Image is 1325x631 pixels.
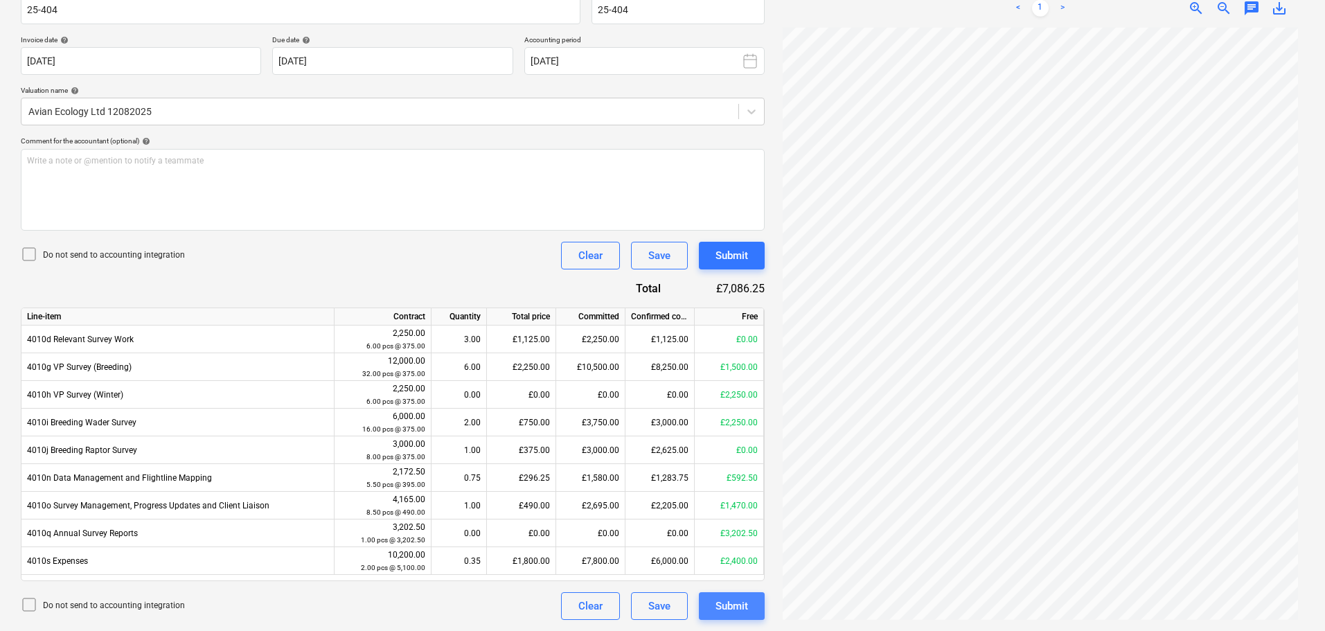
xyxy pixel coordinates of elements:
[487,519,556,547] div: £0.00
[432,492,487,519] div: 1.00
[561,592,620,620] button: Clear
[625,326,695,353] div: £1,125.00
[21,136,765,145] div: Comment for the accountant (optional)
[362,425,425,433] small: 16.00 pcs @ 375.00
[272,35,513,44] div: Due date
[625,519,695,547] div: £0.00
[432,519,487,547] div: 0.00
[1256,565,1325,631] div: Chat Widget
[27,362,132,372] span: 4010g VP Survey (Breeding)
[27,528,138,538] span: 4010q Annual Survey Reports
[487,308,556,326] div: Total price
[625,547,695,575] div: £6,000.00
[648,597,670,615] div: Save
[524,35,765,47] p: Accounting period
[487,547,556,575] div: £1,800.00
[487,464,556,492] div: £296.25
[21,86,765,95] div: Valuation name
[299,36,310,44] span: help
[487,492,556,519] div: £490.00
[432,381,487,409] div: 0.00
[578,247,603,265] div: Clear
[695,464,764,492] div: £592.50
[561,242,620,269] button: Clear
[340,493,425,519] div: 4,165.00
[695,547,764,575] div: £2,400.00
[335,308,432,326] div: Contract
[340,438,425,463] div: 3,000.00
[585,281,683,296] div: Total
[578,597,603,615] div: Clear
[487,409,556,436] div: £750.00
[556,547,625,575] div: £7,800.00
[695,326,764,353] div: £0.00
[556,381,625,409] div: £0.00
[27,473,212,483] span: 4010n Data Management and Flightline Mapping
[556,353,625,381] div: £10,500.00
[68,87,79,95] span: help
[625,464,695,492] div: £1,283.75
[366,508,425,516] small: 8.50 pcs @ 490.00
[340,355,425,380] div: 12,000.00
[27,501,269,510] span: 4010o Survey Management, Progress Updates and Client Liaison
[487,353,556,381] div: £2,250.00
[432,436,487,464] div: 1.00
[27,556,88,566] span: 4010s Expenses
[340,521,425,546] div: 3,202.50
[366,342,425,350] small: 6.00 pcs @ 375.00
[625,409,695,436] div: £3,000.00
[699,242,765,269] button: Submit
[432,308,487,326] div: Quantity
[631,242,688,269] button: Save
[27,445,137,455] span: 4010j Breeding Raptor Survey
[21,47,261,75] input: Invoice date not specified
[366,481,425,488] small: 5.50 pcs @ 395.00
[27,335,134,344] span: 4010d Relevant Survey Work
[487,381,556,409] div: £0.00
[524,47,765,75] button: [DATE]
[340,465,425,491] div: 2,172.50
[556,519,625,547] div: £0.00
[625,308,695,326] div: Confirmed costs
[487,436,556,464] div: £375.00
[43,249,185,261] p: Do not send to accounting integration
[21,308,335,326] div: Line-item
[648,247,670,265] div: Save
[625,381,695,409] div: £0.00
[695,436,764,464] div: £0.00
[139,137,150,145] span: help
[432,326,487,353] div: 3.00
[556,326,625,353] div: £2,250.00
[340,327,425,353] div: 2,250.00
[432,464,487,492] div: 0.75
[340,382,425,408] div: 2,250.00
[625,353,695,381] div: £8,250.00
[21,35,261,44] div: Invoice date
[27,390,123,400] span: 4010h VP Survey (Winter)
[556,308,625,326] div: Committed
[361,564,425,571] small: 2.00 pcs @ 5,100.00
[362,370,425,377] small: 32.00 pcs @ 375.00
[340,410,425,436] div: 6,000.00
[43,600,185,612] p: Do not send to accounting integration
[487,326,556,353] div: £1,125.00
[683,281,765,296] div: £7,086.25
[715,597,748,615] div: Submit
[366,453,425,461] small: 8.00 pcs @ 375.00
[625,436,695,464] div: £2,625.00
[432,353,487,381] div: 6.00
[695,409,764,436] div: £2,250.00
[695,353,764,381] div: £1,500.00
[699,592,765,620] button: Submit
[556,492,625,519] div: £2,695.00
[27,418,136,427] span: 4010i Breeding Wader Survey
[556,436,625,464] div: £3,000.00
[556,464,625,492] div: £1,580.00
[695,381,764,409] div: £2,250.00
[695,308,764,326] div: Free
[272,47,513,75] input: Due date not specified
[432,409,487,436] div: 2.00
[631,592,688,620] button: Save
[57,36,69,44] span: help
[695,492,764,519] div: £1,470.00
